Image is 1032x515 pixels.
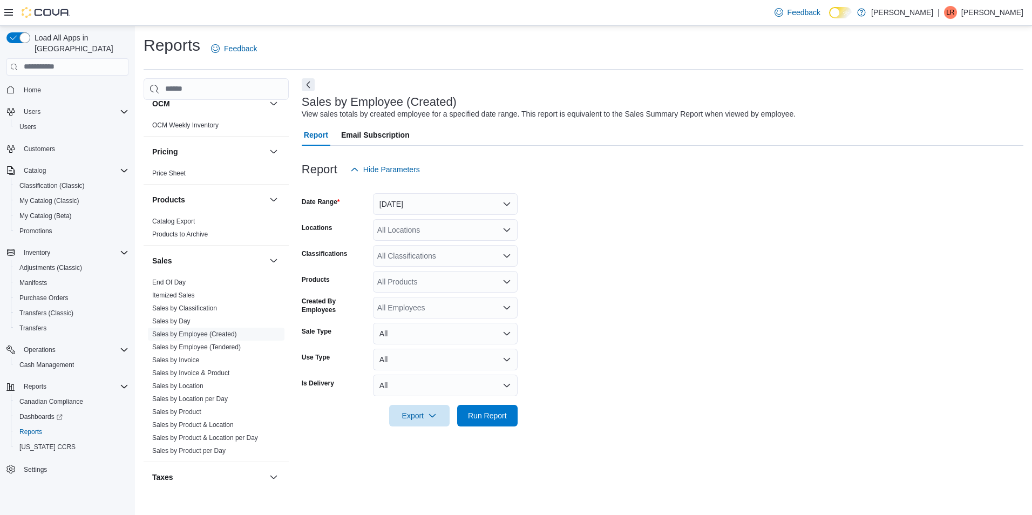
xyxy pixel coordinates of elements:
[24,248,50,257] span: Inventory
[152,98,170,109] h3: OCM
[2,82,133,98] button: Home
[152,146,178,157] h3: Pricing
[207,38,261,59] a: Feedback
[11,409,133,424] a: Dashboards
[11,290,133,306] button: Purchase Orders
[15,276,51,289] a: Manifests
[2,163,133,178] button: Catalog
[15,261,128,274] span: Adjustments (Classic)
[152,382,203,390] a: Sales by Location
[152,395,228,403] span: Sales by Location per Day
[267,471,280,484] button: Taxes
[11,178,133,193] button: Classification (Classic)
[19,105,45,118] button: Users
[19,83,128,97] span: Home
[152,434,258,442] a: Sales by Product & Location per Day
[22,7,70,18] img: Cova
[19,227,52,235] span: Promotions
[11,193,133,208] button: My Catalog (Classic)
[302,223,332,232] label: Locations
[373,349,518,370] button: All
[15,425,128,438] span: Reports
[389,405,450,426] button: Export
[152,343,241,351] a: Sales by Employee (Tendered)
[152,194,185,205] h3: Products
[468,410,507,421] span: Run Report
[396,405,443,426] span: Export
[15,441,128,453] span: Washington CCRS
[152,304,217,313] span: Sales by Classification
[11,424,133,439] button: Reports
[152,255,265,266] button: Sales
[829,18,830,19] span: Dark Mode
[829,7,852,18] input: Dark Mode
[503,277,511,286] button: Open list of options
[15,425,46,438] a: Reports
[144,215,289,245] div: Products
[152,292,195,299] a: Itemized Sales
[267,97,280,110] button: OCM
[302,379,334,388] label: Is Delivery
[302,198,340,206] label: Date Range
[15,292,128,304] span: Purchase Orders
[152,279,186,286] a: End Of Day
[19,246,128,259] span: Inventory
[19,164,128,177] span: Catalog
[19,324,46,333] span: Transfers
[302,163,337,176] h3: Report
[15,441,80,453] a: [US_STATE] CCRS
[15,307,78,320] a: Transfers (Classic)
[302,297,369,314] label: Created By Employees
[946,6,954,19] span: LR
[15,276,128,289] span: Manifests
[152,121,219,130] span: OCM Weekly Inventory
[503,252,511,260] button: Open list of options
[19,294,69,302] span: Purchase Orders
[2,141,133,157] button: Customers
[15,307,128,320] span: Transfers (Classic)
[24,166,46,175] span: Catalog
[152,231,208,238] a: Products to Archive
[19,263,82,272] span: Adjustments (Classic)
[302,353,330,362] label: Use Type
[224,43,257,54] span: Feedback
[152,421,234,429] a: Sales by Product & Location
[19,246,55,259] button: Inventory
[19,361,74,369] span: Cash Management
[24,107,40,116] span: Users
[15,120,40,133] a: Users
[373,375,518,396] button: All
[11,260,133,275] button: Adjustments (Classic)
[304,124,328,146] span: Report
[961,6,1023,19] p: [PERSON_NAME]
[373,323,518,344] button: All
[15,292,73,304] a: Purchase Orders
[341,124,410,146] span: Email Subscription
[152,98,265,109] button: OCM
[15,410,67,423] a: Dashboards
[15,179,89,192] a: Classification (Classic)
[19,397,83,406] span: Canadian Compliance
[302,78,315,91] button: Next
[15,209,128,222] span: My Catalog (Beta)
[144,276,289,462] div: Sales
[15,358,128,371] span: Cash Management
[15,395,87,408] a: Canadian Compliance
[19,196,79,205] span: My Catalog (Classic)
[457,405,518,426] button: Run Report
[11,394,133,409] button: Canadian Compliance
[152,146,265,157] button: Pricing
[302,327,331,336] label: Sale Type
[19,412,63,421] span: Dashboards
[363,164,420,175] span: Hide Parameters
[144,119,289,136] div: OCM
[19,84,45,97] a: Home
[30,32,128,54] span: Load All Apps in [GEOGRAPHIC_DATA]
[346,159,424,180] button: Hide Parameters
[302,96,457,109] h3: Sales by Employee (Created)
[152,218,195,225] a: Catalog Export
[152,230,208,239] span: Products to Archive
[871,6,933,19] p: [PERSON_NAME]
[15,120,128,133] span: Users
